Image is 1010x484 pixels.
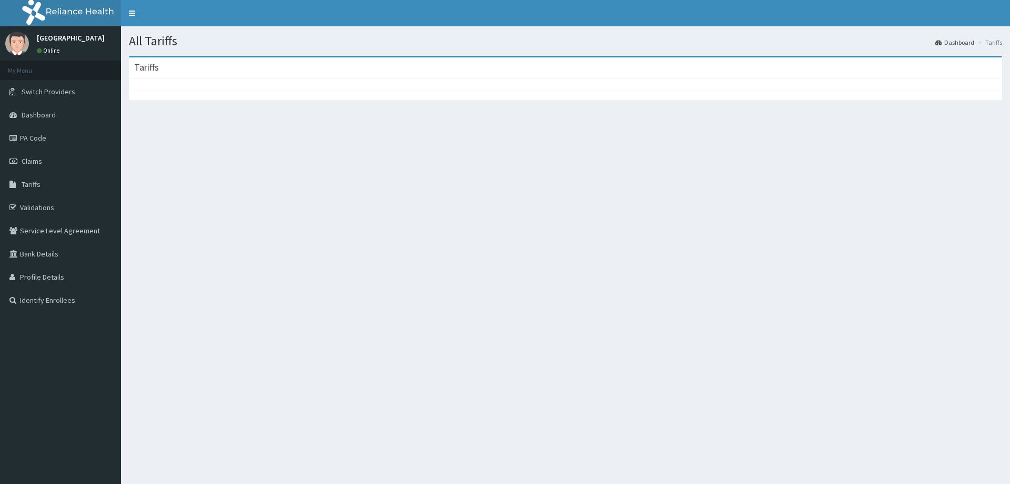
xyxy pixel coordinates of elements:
[22,87,75,96] span: Switch Providers
[975,38,1002,47] li: Tariffs
[22,156,42,166] span: Claims
[129,34,1002,48] h1: All Tariffs
[22,110,56,120] span: Dashboard
[37,34,105,42] p: [GEOGRAPHIC_DATA]
[134,63,159,72] h3: Tariffs
[37,47,62,54] a: Online
[935,38,974,47] a: Dashboard
[22,180,41,189] span: Tariffs
[5,32,29,55] img: User Image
